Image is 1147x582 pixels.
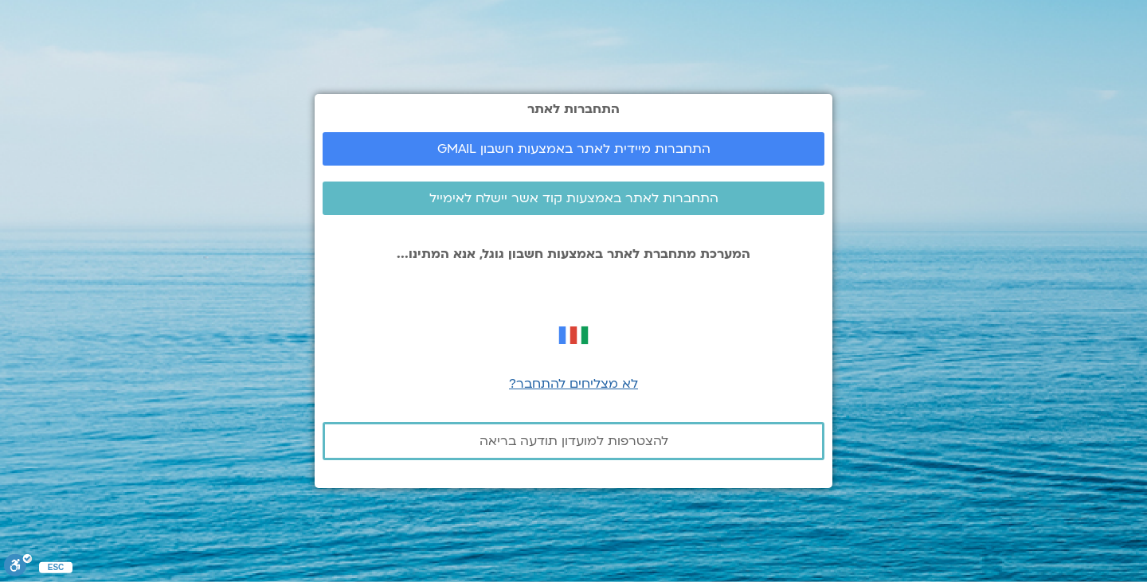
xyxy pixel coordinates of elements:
[480,434,668,448] span: להצטרפות למועדון תודעה בריאה
[429,191,718,205] span: התחברות לאתר באמצעות קוד אשר יישלח לאימייל
[323,422,824,460] a: להצטרפות למועדון תודעה בריאה
[323,247,824,261] p: המערכת מתחברת לאתר באמצעות חשבון גוגל, אנא המתינו...
[323,182,824,215] a: התחברות לאתר באמצעות קוד אשר יישלח לאימייל
[509,375,638,393] a: לא מצליחים להתחבר?
[323,102,824,116] h2: התחברות לאתר
[323,132,824,166] a: התחברות מיידית לאתר באמצעות חשבון GMAIL
[437,142,711,156] span: התחברות מיידית לאתר באמצעות חשבון GMAIL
